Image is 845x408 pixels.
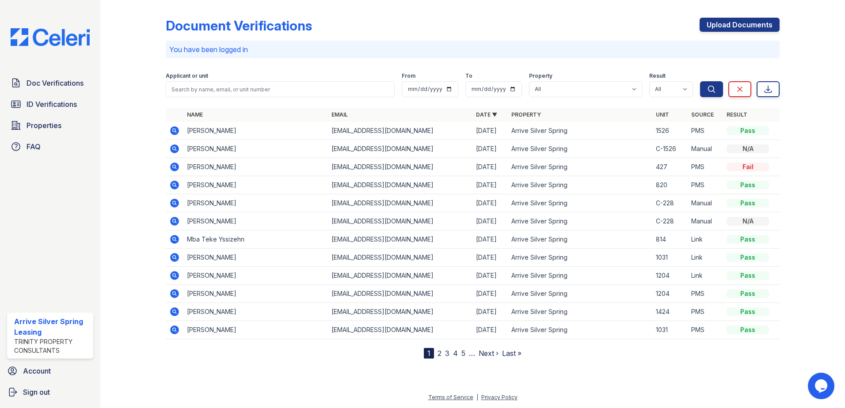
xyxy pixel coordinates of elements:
td: Link [688,230,723,249]
td: [EMAIL_ADDRESS][DOMAIN_NAME] [328,267,472,285]
td: Mba Teke Yssizehn [183,230,328,249]
td: PMS [688,321,723,339]
td: C-228 [652,212,688,230]
td: [EMAIL_ADDRESS][DOMAIN_NAME] [328,212,472,230]
td: [PERSON_NAME] [183,122,328,140]
td: Link [688,267,723,285]
td: [DATE] [472,140,508,158]
input: Search by name, email, or unit number [166,81,395,97]
td: C-228 [652,194,688,212]
span: FAQ [27,141,41,152]
div: Pass [727,325,769,334]
td: [EMAIL_ADDRESS][DOMAIN_NAME] [328,194,472,212]
div: Arrive Silver Spring Leasing [14,316,90,337]
td: 1204 [652,267,688,285]
a: Next › [479,349,499,358]
a: Property [511,111,541,118]
span: Doc Verifications [27,78,84,88]
td: Arrive Silver Spring [508,176,652,194]
a: Result [727,111,747,118]
td: [DATE] [472,285,508,303]
td: 814 [652,230,688,249]
div: Document Verifications [166,18,312,34]
a: 4 [453,349,458,358]
td: Arrive Silver Spring [508,122,652,140]
span: … [469,348,475,359]
td: Manual [688,194,723,212]
td: Arrive Silver Spring [508,321,652,339]
td: [PERSON_NAME] [183,249,328,267]
td: 1031 [652,249,688,267]
div: Pass [727,199,769,208]
td: [DATE] [472,158,508,176]
td: Arrive Silver Spring [508,267,652,285]
td: [PERSON_NAME] [183,140,328,158]
td: Link [688,249,723,267]
a: FAQ [7,138,93,155]
td: PMS [688,176,723,194]
p: You have been logged in [169,44,776,55]
td: [PERSON_NAME] [183,176,328,194]
td: PMS [688,285,723,303]
div: | [476,394,478,400]
iframe: chat widget [808,373,836,399]
td: Arrive Silver Spring [508,285,652,303]
td: PMS [688,303,723,321]
td: 1204 [652,285,688,303]
div: Pass [727,126,769,135]
td: [PERSON_NAME] [183,267,328,285]
td: Arrive Silver Spring [508,158,652,176]
td: Arrive Silver Spring [508,140,652,158]
td: [DATE] [472,321,508,339]
a: Source [691,111,714,118]
div: 1 [424,348,434,359]
a: Upload Documents [700,18,780,32]
td: [DATE] [472,212,508,230]
td: [DATE] [472,176,508,194]
td: [EMAIL_ADDRESS][DOMAIN_NAME] [328,285,472,303]
div: Pass [727,289,769,298]
a: Email [331,111,348,118]
td: 1031 [652,321,688,339]
div: Fail [727,162,769,171]
span: Properties [27,120,61,131]
a: 3 [445,349,449,358]
a: ID Verifications [7,95,93,113]
td: [DATE] [472,230,508,249]
td: Arrive Silver Spring [508,303,652,321]
td: [EMAIL_ADDRESS][DOMAIN_NAME] [328,140,472,158]
td: [PERSON_NAME] [183,158,328,176]
span: Account [23,366,51,376]
a: Sign out [4,383,97,401]
a: Properties [7,117,93,134]
td: [DATE] [472,194,508,212]
td: [DATE] [472,303,508,321]
td: [EMAIL_ADDRESS][DOMAIN_NAME] [328,158,472,176]
td: Arrive Silver Spring [508,249,652,267]
td: [EMAIL_ADDRESS][DOMAIN_NAME] [328,176,472,194]
td: [PERSON_NAME] [183,212,328,230]
label: To [465,72,472,79]
td: Manual [688,140,723,158]
td: Arrive Silver Spring [508,230,652,249]
div: Trinity Property Consultants [14,337,90,355]
a: Privacy Policy [481,394,518,400]
td: Arrive Silver Spring [508,194,652,212]
div: Pass [727,235,769,244]
td: 1424 [652,303,688,321]
label: From [402,72,415,79]
td: PMS [688,158,723,176]
label: Applicant or unit [166,72,208,79]
div: Pass [727,307,769,316]
td: Manual [688,212,723,230]
td: PMS [688,122,723,140]
td: [EMAIL_ADDRESS][DOMAIN_NAME] [328,249,472,267]
a: 2 [438,349,442,358]
td: 1526 [652,122,688,140]
a: Date ▼ [476,111,497,118]
a: Terms of Service [428,394,473,400]
a: Doc Verifications [7,74,93,92]
a: Last » [502,349,521,358]
td: [PERSON_NAME] [183,321,328,339]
